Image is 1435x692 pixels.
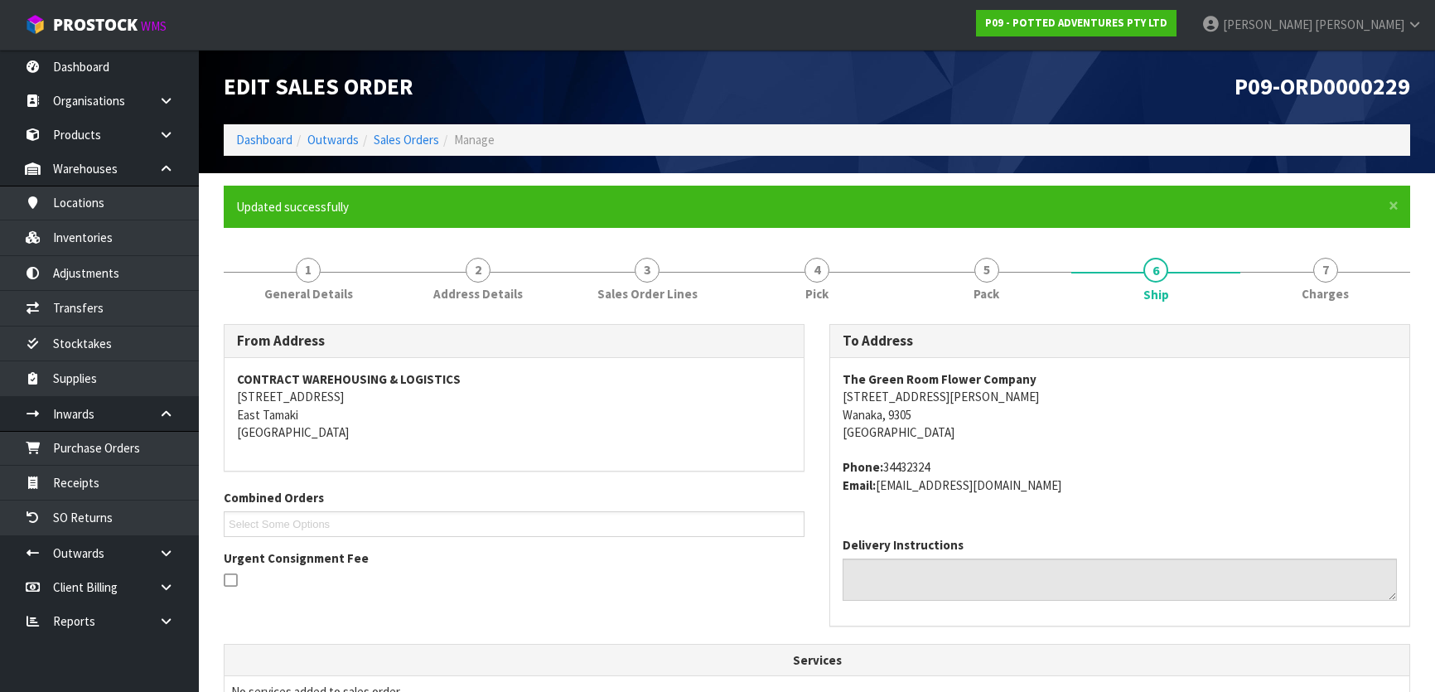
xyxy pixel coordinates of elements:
h3: To Address [843,333,1397,349]
strong: email [843,477,876,493]
span: Sales Order Lines [597,285,698,302]
strong: P09 - POTTED ADVENTURES PTY LTD [985,16,1167,30]
th: Services [225,645,1409,676]
address: [STREET_ADDRESS][PERSON_NAME] Wanaka, 9305 [GEOGRAPHIC_DATA] [843,370,1397,442]
span: Address Details [433,285,523,302]
span: ProStock [53,14,138,36]
a: P09 - POTTED ADVENTURES PTY LTD [976,10,1177,36]
span: Manage [454,132,495,148]
a: Sales Orders [374,132,439,148]
span: Updated successfully [236,199,349,215]
span: 2 [466,258,490,283]
span: [PERSON_NAME] [1315,17,1404,32]
label: Combined Orders [224,489,324,506]
address: 34432324 [EMAIL_ADDRESS][DOMAIN_NAME] [843,458,1397,494]
address: [STREET_ADDRESS] East Tamaki [GEOGRAPHIC_DATA] [237,370,791,442]
span: 5 [974,258,999,283]
span: Edit Sales Order [224,72,413,101]
span: Charges [1302,285,1349,302]
span: 3 [635,258,660,283]
strong: phone [843,459,883,475]
label: Delivery Instructions [843,536,964,554]
span: 4 [804,258,829,283]
span: 1 [296,258,321,283]
span: General Details [264,285,353,302]
span: 7 [1313,258,1338,283]
h3: From Address [237,333,791,349]
span: × [1389,194,1399,217]
img: cube-alt.png [25,14,46,35]
a: Outwards [307,132,359,148]
strong: The Green Room Flower Company [843,371,1036,387]
small: WMS [141,18,167,34]
label: Urgent Consignment Fee [224,549,369,567]
span: P09-ORD0000229 [1234,72,1410,101]
span: 6 [1143,258,1168,283]
span: Ship [1143,286,1169,303]
span: Pack [974,285,999,302]
strong: CONTRACT WAREHOUSING & LOGISTICS [237,371,461,387]
span: Pick [805,285,829,302]
span: [PERSON_NAME] [1223,17,1312,32]
a: Dashboard [236,132,292,148]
